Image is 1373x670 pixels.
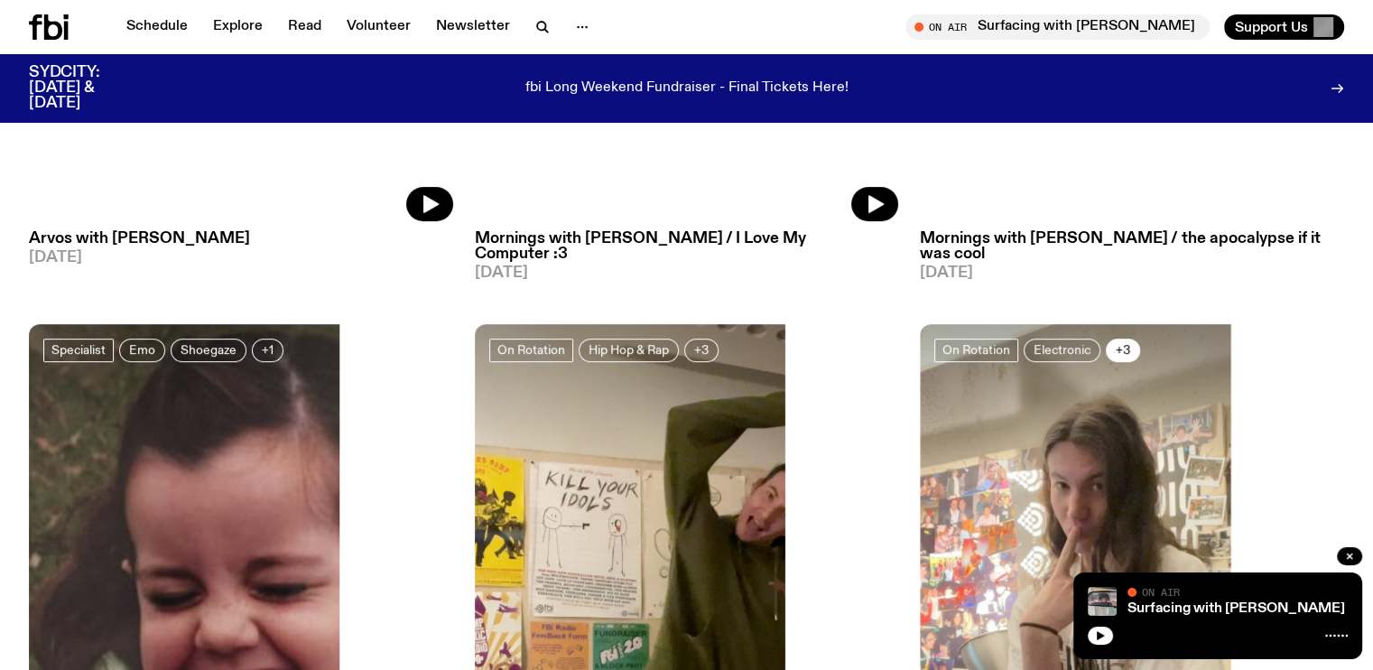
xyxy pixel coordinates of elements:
a: Arvos with [PERSON_NAME][DATE] [29,222,453,265]
span: Shoegaze [181,343,237,357]
span: On Air [1142,586,1180,598]
a: Mornings with [PERSON_NAME] / I Love My Computer :3[DATE] [475,222,899,281]
button: On AirSurfacing with [PERSON_NAME] [905,14,1210,40]
a: Read [277,14,332,40]
a: Electronic [1024,339,1100,362]
a: Schedule [116,14,199,40]
span: +1 [262,343,274,357]
span: [DATE] [920,265,1344,281]
span: Emo [129,343,155,357]
span: +3 [1116,343,1130,357]
span: On Rotation [942,343,1010,357]
a: Hip Hop & Rap [579,339,679,362]
span: Hip Hop & Rap [589,343,669,357]
button: +1 [252,339,283,362]
a: Emo [119,339,165,362]
a: Newsletter [425,14,521,40]
h3: SYDCITY: [DATE] & [DATE] [29,65,144,111]
span: Specialist [51,343,106,357]
a: On Rotation [489,339,573,362]
a: On Rotation [934,339,1018,362]
a: Shoegaze [171,339,246,362]
a: Mornings with [PERSON_NAME] / the apocalypse if it was cool[DATE] [920,222,1344,281]
h3: Mornings with [PERSON_NAME] / I Love My Computer :3 [475,231,899,262]
p: fbi Long Weekend Fundraiser - Final Tickets Here! [525,80,849,97]
button: Support Us [1224,14,1344,40]
button: +3 [684,339,719,362]
h3: Arvos with [PERSON_NAME] [29,231,453,247]
a: Surfacing with [PERSON_NAME] [1127,601,1345,616]
button: +3 [1106,339,1140,362]
a: Volunteer [336,14,422,40]
span: On Rotation [497,343,565,357]
span: +3 [694,343,709,357]
h3: Mornings with [PERSON_NAME] / the apocalypse if it was cool [920,231,1344,262]
a: Explore [202,14,274,40]
span: [DATE] [29,250,453,265]
a: Specialist [43,339,114,362]
span: Electronic [1034,343,1090,357]
span: Support Us [1235,19,1308,35]
span: [DATE] [475,265,899,281]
